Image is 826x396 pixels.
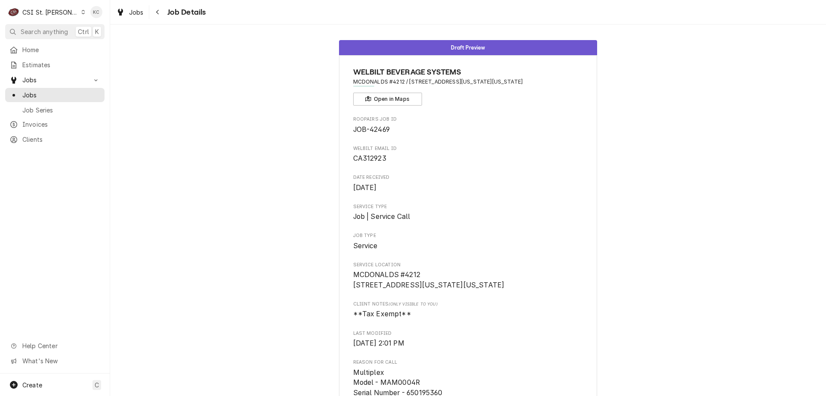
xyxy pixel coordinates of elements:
span: Client Notes [353,301,583,308]
span: Ctrl [78,27,89,36]
span: Date Received [353,174,583,181]
button: Navigate back [151,5,165,19]
span: K [95,27,99,36]
span: Last Modified [353,338,583,349]
div: [object Object] [353,301,583,319]
a: Job Series [5,103,105,117]
span: JOB-42469 [353,125,390,134]
span: [object Object] [353,309,583,319]
div: Last Modified [353,330,583,349]
span: Date Received [353,183,583,193]
span: Address [353,78,583,86]
span: Welbilt email ID [353,145,583,152]
a: Home [5,43,105,57]
span: Draft Preview [451,45,485,50]
div: Kelly Christen's Avatar [90,6,102,18]
span: [DATE] 2:01 PM [353,339,404,347]
span: Home [22,45,100,54]
a: Invoices [5,117,105,131]
span: Jobs [22,90,100,100]
span: C [95,380,99,390]
div: Roopairs Job ID [353,116,583,134]
div: CSI St. [PERSON_NAME] [22,8,78,17]
span: Job Details [165,6,206,18]
span: Last Modified [353,330,583,337]
a: Go to What's New [5,354,105,368]
span: Job Series [22,106,100,115]
span: Job Type [353,232,583,239]
span: Reason For Call [353,359,583,366]
a: Clients [5,132,105,147]
a: Jobs [5,88,105,102]
span: Service Type [353,203,583,210]
span: Service Location [353,270,583,290]
span: Service [353,242,378,250]
span: Job Type [353,241,583,251]
a: Go to Help Center [5,339,105,353]
div: CSI St. Louis's Avatar [8,6,20,18]
div: Job Type [353,232,583,251]
div: Date Received [353,174,583,193]
button: Search anythingCtrlK [5,24,105,39]
div: Welbilt email ID [353,145,583,164]
span: Job | Service Call [353,212,410,221]
span: Search anything [21,27,68,36]
a: Estimates [5,58,105,72]
div: C [8,6,20,18]
span: Help Center [22,341,99,350]
a: Jobs [113,5,147,19]
div: Client Information [353,66,583,106]
span: (Only Visible to You) [388,302,437,306]
div: Status [339,40,597,55]
div: Service Type [353,203,583,222]
span: Jobs [129,8,144,17]
span: What's New [22,356,99,365]
span: Service Location [353,262,583,268]
span: Name [353,66,583,78]
span: Jobs [22,75,87,84]
span: Create [22,381,42,389]
span: Invoices [22,120,100,129]
button: Open in Maps [353,93,422,106]
span: Roopairs Job ID [353,125,583,135]
div: Service Location [353,262,583,290]
span: MCDONALDS #4212 [STREET_ADDRESS][US_STATE][US_STATE] [353,271,505,289]
span: Roopairs Job ID [353,116,583,123]
span: Service Type [353,212,583,222]
span: Clients [22,135,100,144]
span: [DATE] [353,184,377,192]
span: Welbilt email ID [353,153,583,164]
span: Estimates [22,60,100,69]
a: Go to Jobs [5,73,105,87]
span: CA312923 [353,154,386,162]
div: KC [90,6,102,18]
